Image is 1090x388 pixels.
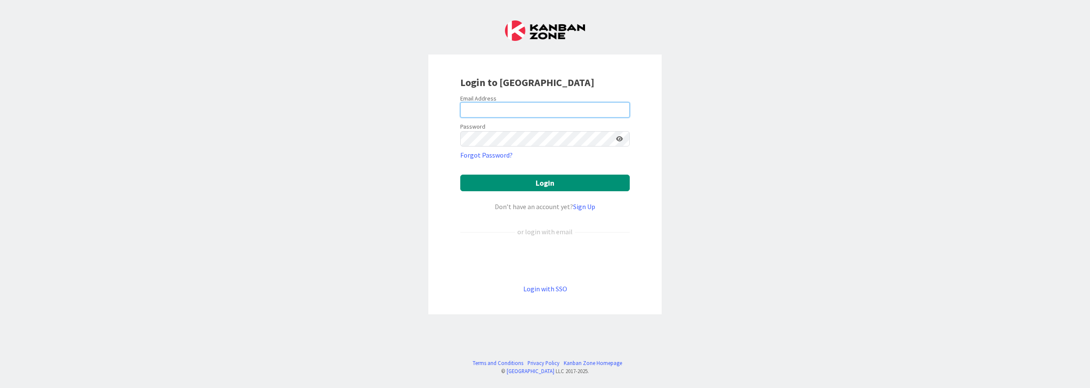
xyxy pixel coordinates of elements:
b: Login to [GEOGRAPHIC_DATA] [460,76,594,89]
a: Login with SSO [523,285,567,293]
a: Sign Up [573,202,595,211]
label: Email Address [460,95,496,102]
a: [GEOGRAPHIC_DATA] [507,368,554,374]
div: © LLC 2017- 2025 . [468,367,622,375]
a: Terms and Conditions [473,359,523,367]
div: Don’t have an account yet? [460,201,630,212]
a: Kanban Zone Homepage [564,359,622,367]
label: Password [460,122,485,131]
a: Forgot Password? [460,150,513,160]
a: Privacy Policy [528,359,559,367]
div: or login with email [515,227,575,237]
iframe: Botão Iniciar sessão com o Google [456,251,634,270]
img: Kanban Zone [505,20,585,41]
button: Login [460,175,630,191]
